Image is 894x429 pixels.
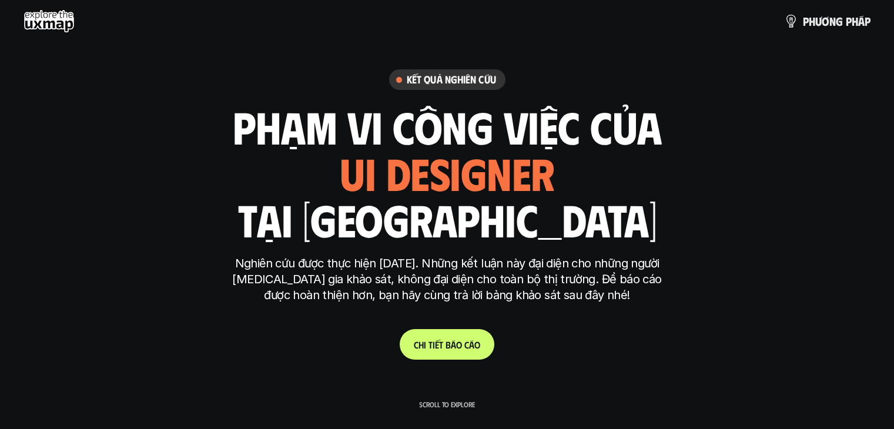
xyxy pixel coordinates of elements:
p: Nghiên cứu được thực hiện [DATE]. Những kết luận này đại diện cho những người [MEDICAL_DATA] gia ... [227,256,668,303]
span: o [456,339,462,350]
a: phươngpháp [784,9,870,33]
span: p [846,15,852,28]
span: n [829,15,836,28]
span: g [836,15,843,28]
span: h [852,15,858,28]
span: i [424,339,426,350]
h1: phạm vi công việc của [233,102,662,151]
a: Chitiếtbáocáo [400,329,494,360]
h6: Kết quả nghiên cứu [407,73,496,86]
span: ơ [822,15,829,28]
span: b [446,339,451,350]
h1: tại [GEOGRAPHIC_DATA] [237,195,657,244]
span: c [464,339,469,350]
span: á [858,15,865,28]
span: i [433,339,435,350]
span: o [474,339,480,350]
span: C [414,339,418,350]
span: h [809,15,815,28]
span: h [418,339,424,350]
span: p [865,15,870,28]
span: ư [815,15,822,28]
span: t [428,339,433,350]
span: ế [435,339,439,350]
p: Scroll to explore [419,400,475,408]
span: t [439,339,443,350]
span: á [469,339,474,350]
span: p [803,15,809,28]
span: á [451,339,456,350]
